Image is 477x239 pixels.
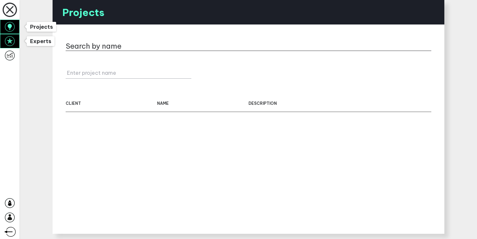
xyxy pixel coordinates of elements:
label: Enter project name [67,70,193,76]
h2: Search by name [66,41,121,51]
span: Projects [30,24,53,30]
div: name [157,101,248,106]
div: client [66,101,157,106]
h4: Projects [53,6,104,19]
div: description [248,101,431,106]
span: Experts [30,38,51,44]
